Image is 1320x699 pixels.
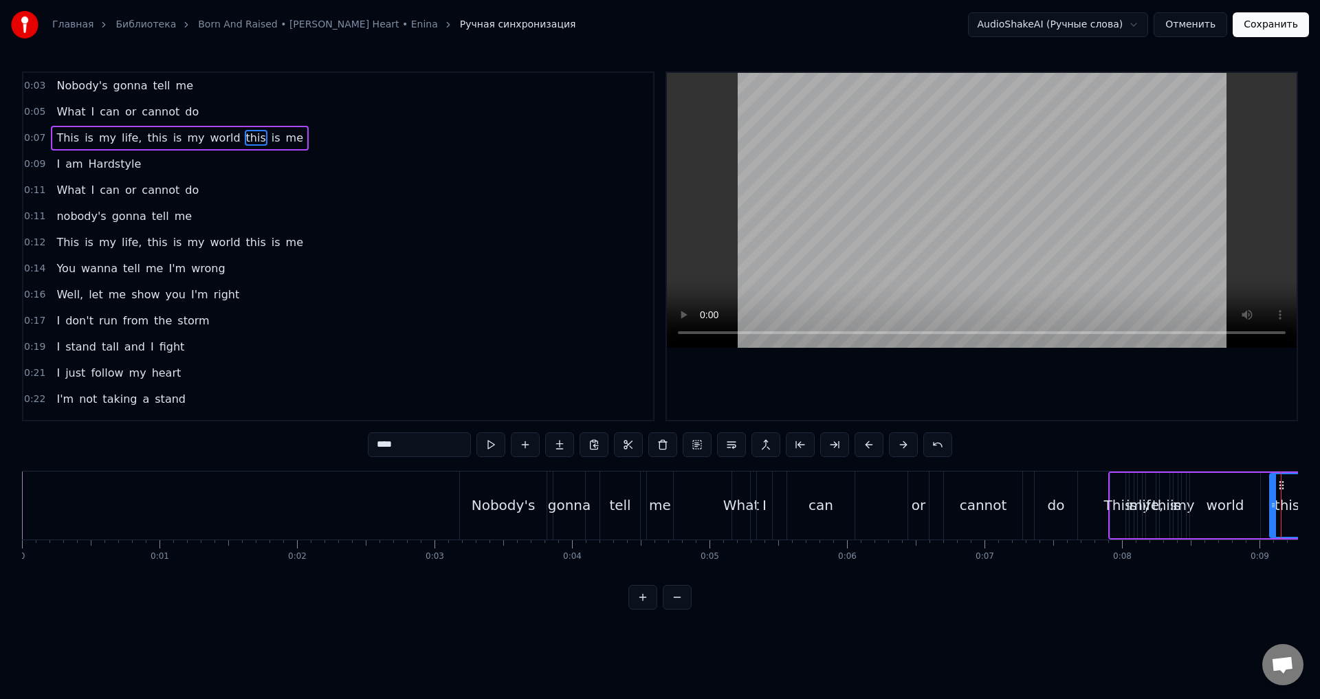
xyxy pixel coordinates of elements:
span: me [173,208,193,224]
span: What [55,104,87,120]
span: you [164,287,187,302]
div: 0:05 [701,551,719,562]
span: gonna [112,78,149,93]
span: this [146,130,168,146]
div: do [1048,495,1065,515]
span: world [209,234,242,250]
span: tell [151,208,170,224]
span: stand [153,391,187,407]
span: me [107,287,127,302]
span: can [98,104,121,120]
span: 0:12 [24,236,45,249]
button: Сохранить [1233,12,1309,37]
div: is [1126,495,1137,515]
span: 0:03 [24,79,45,93]
div: or [912,495,925,515]
span: this [245,130,267,146]
span: not [78,391,98,407]
div: tell [609,495,630,515]
div: Nobody's [472,495,536,515]
div: 0:07 [976,551,994,562]
div: my [1129,495,1150,515]
div: What [723,495,760,515]
span: Well, [55,287,85,302]
span: I [90,182,96,198]
div: this [1152,495,1178,515]
span: 0:07 [24,131,45,145]
span: 0:05 [24,105,45,119]
div: world [1207,495,1244,515]
span: wrong [190,260,226,276]
span: or [124,104,137,120]
span: This [55,234,80,250]
div: 0:06 [838,551,857,562]
div: I [762,495,767,515]
span: I [55,365,61,381]
span: nobody's [55,208,107,224]
span: my [186,234,206,250]
span: fight [158,339,186,355]
div: can [808,495,833,515]
span: and [123,339,146,355]
span: hand [185,417,215,433]
span: cannot [140,104,181,120]
span: 0:21 [24,366,45,380]
span: from [122,313,150,329]
span: heart [151,365,183,381]
span: show [130,287,161,302]
span: my [162,417,182,433]
span: 0:19 [24,340,45,354]
div: 0:02 [288,551,307,562]
div: 0:01 [151,551,169,562]
span: me [144,260,164,276]
span: 0:22 [24,392,45,406]
span: storm [176,313,210,329]
a: Born And Raised • [PERSON_NAME] Heart • Enina [198,18,438,32]
div: 0:04 [563,551,582,562]
span: is [83,130,95,146]
span: I [149,339,155,355]
span: wanna [80,260,119,276]
a: Библиотека [115,18,176,32]
div: cannot [960,495,1007,515]
span: I [90,104,96,120]
span: is [83,234,95,250]
div: me [649,495,671,515]
div: Открытый чат [1262,644,1303,685]
span: This [55,130,80,146]
span: You [55,260,77,276]
span: I [55,417,61,433]
span: 0:24 [24,419,45,432]
span: gonna [111,208,148,224]
span: taking [101,391,138,407]
span: cannot [140,182,181,198]
span: stand [64,339,98,355]
span: I'm [55,391,75,407]
span: I [55,156,61,172]
span: let [87,287,104,302]
div: gonna [548,495,591,515]
span: 0:11 [24,210,45,223]
span: can [98,182,121,198]
span: What [55,182,87,198]
span: don't [64,313,95,329]
span: I'm [167,260,187,276]
div: This [1104,495,1132,515]
span: follow [89,365,124,381]
div: 0:09 [1251,551,1269,562]
span: is [270,234,282,250]
span: I [55,313,61,329]
span: is [270,130,282,146]
span: this [245,234,267,250]
span: the [153,313,173,329]
span: tell [122,260,142,276]
span: in [147,417,160,433]
span: me [285,234,305,250]
span: 0:17 [24,314,45,328]
span: run [98,313,119,329]
span: is [172,130,184,146]
span: tall [100,339,120,355]
span: 0:14 [24,262,45,276]
span: this [146,234,168,250]
span: tell [152,78,172,93]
